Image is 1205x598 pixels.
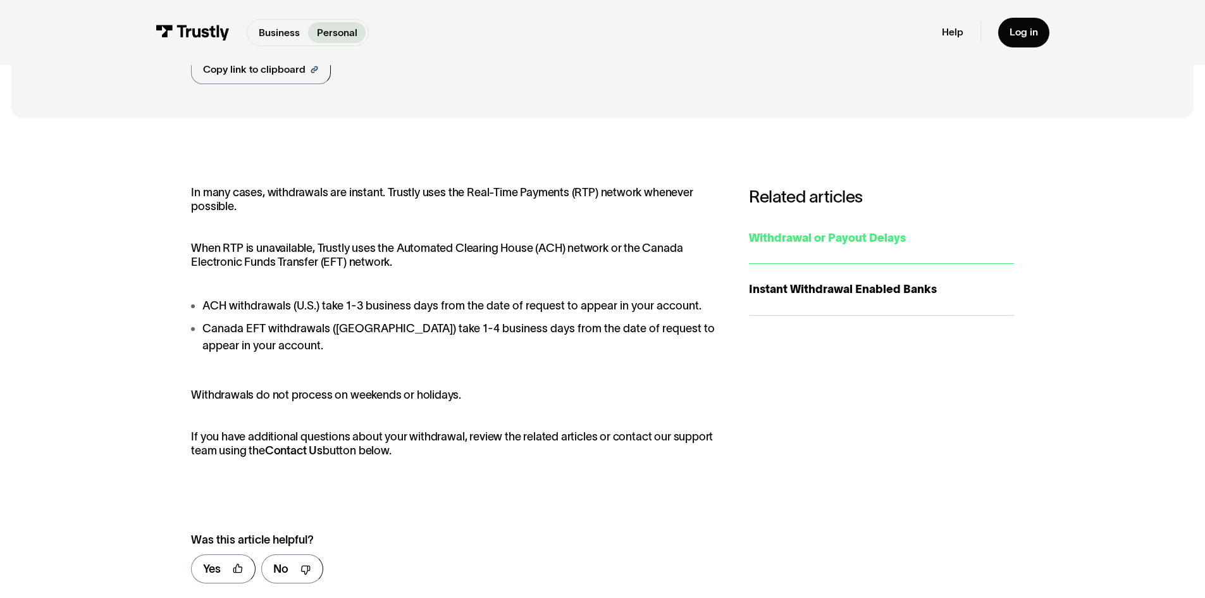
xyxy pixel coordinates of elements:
div: Withdrawal or Payout Delays [749,230,1014,247]
a: Help [942,26,963,39]
p: Withdrawals do not process on weekends or holidays. [191,389,720,402]
a: Personal [308,22,366,43]
li: ACH withdrawals (U.S.) take 1-3 business days from the date of request to appear in your account. [191,297,720,315]
p: In many cases, withdrawals are instant. Trustly uses the Real-Time Payments (RTP) network wheneve... [191,186,720,213]
p: When RTP is unavailable, Trustly uses the Automated Clearing House (ACH) network or the Canada El... [191,242,720,269]
div: Copy link to clipboard [203,62,306,77]
a: Withdrawal or Payout Delays [749,213,1014,265]
strong: Contact Us [265,444,323,457]
img: Trustly Logo [156,25,230,40]
div: Yes [203,561,221,578]
p: Business [259,25,300,40]
a: Log in [998,18,1049,47]
li: Canada EFT withdrawals ([GEOGRAPHIC_DATA]) take 1-4 business days from the date of request to app... [191,320,720,354]
a: Copy link to clipboard [191,55,331,84]
div: No [273,561,288,578]
h3: Related articles [749,186,1014,206]
a: No [261,554,323,584]
div: Instant Withdrawal Enabled Banks [749,281,1014,298]
p: If you have additional questions about your withdrawal, review the related articles or contact ou... [191,430,720,458]
div: Log in [1010,26,1038,39]
a: Yes [191,554,256,584]
a: Instant Withdrawal Enabled Banks [749,264,1014,316]
a: Business [250,22,308,43]
div: Was this article helpful? [191,532,690,549]
p: Personal [317,25,357,40]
